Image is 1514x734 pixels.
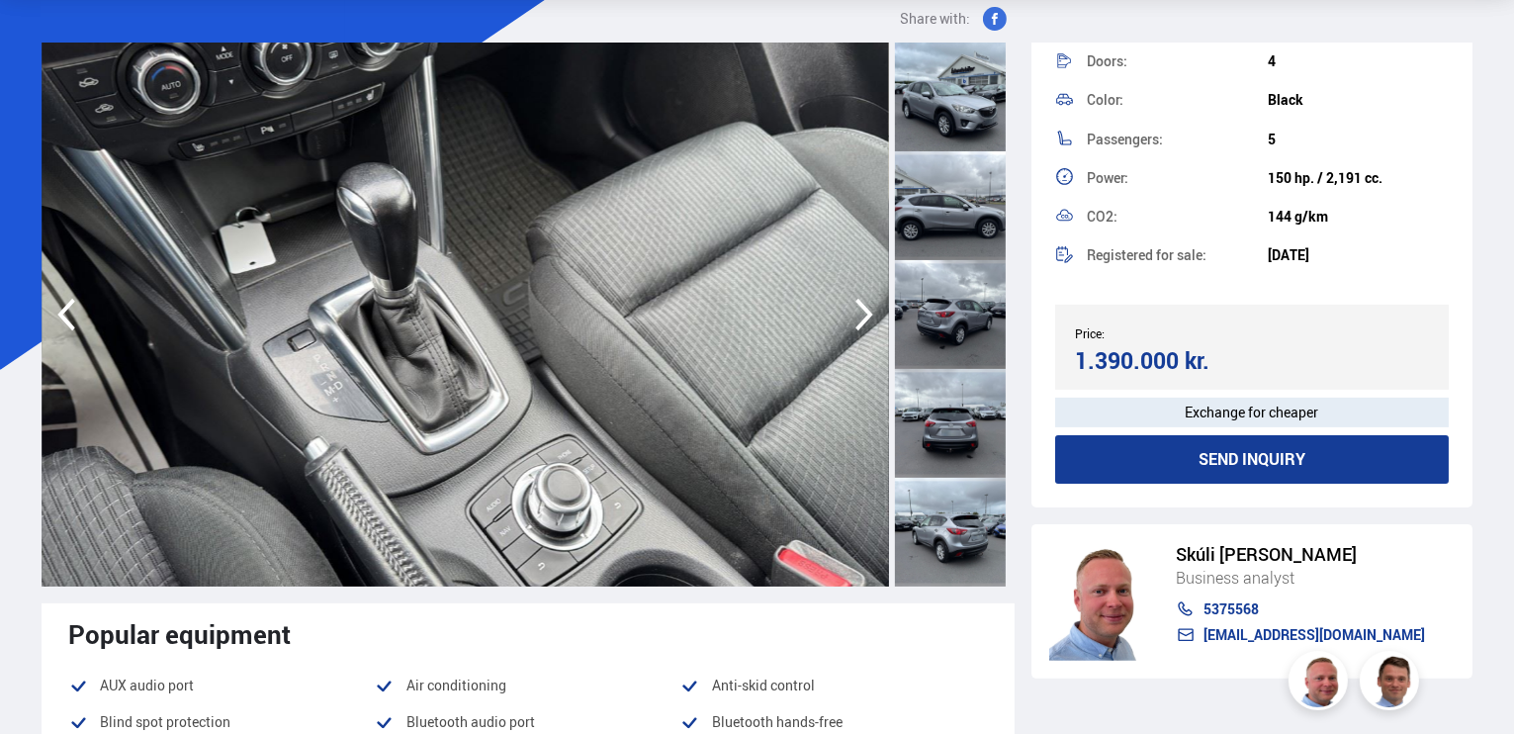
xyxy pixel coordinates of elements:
[1055,435,1450,484] button: Send inquiry
[712,676,815,694] font: Anti-skid control
[900,7,971,31] span: Share with:
[69,619,987,649] div: Popular equipment
[1049,542,1156,661] img: siFngHWaQ9KaOqBr.png
[1268,51,1276,70] font: 4
[1176,627,1425,643] a: [EMAIL_ADDRESS][DOMAIN_NAME]
[1087,171,1268,185] div: Power:
[1199,450,1305,469] font: Send inquiry
[1087,93,1268,107] div: Color:
[16,8,75,67] button: Open LiveChat chat interface
[1176,601,1425,617] a: 5375568
[1087,133,1268,146] div: Passengers:
[1203,599,1259,618] font: 5375568
[1268,130,1276,148] font: 5
[1268,245,1309,264] font: [DATE]
[1291,654,1351,713] img: siFngHWaQ9KaOqBr.png
[1268,168,1382,187] font: 150 hp. / 2,191 cc.
[1363,654,1422,713] img: FbJEzSuNWCJXmdc-.webp
[1176,565,1425,591] div: Business analyst
[1055,398,1450,427] div: Exchange for cheaper
[1268,90,1303,109] font: Black
[1075,326,1252,340] div: Price:
[42,43,889,587] img: 3451818.jpeg
[1176,544,1425,565] div: Skúli [PERSON_NAME]
[1087,54,1268,68] div: Doors:
[712,712,843,731] font: Bluetooth hands-free
[406,712,535,731] font: Bluetooth audio port
[101,676,195,694] font: AUX audio port
[1087,210,1268,224] div: CO2:
[101,712,231,731] font: Blind spot protection
[1268,207,1328,226] font: 144 g/km
[1203,625,1425,644] font: [EMAIL_ADDRESS][DOMAIN_NAME]
[406,676,506,694] font: Air conditioning
[1075,345,1209,376] font: 1.390.000 kr.
[892,7,1015,31] button: Share with:
[1087,248,1268,262] div: Registered for sale:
